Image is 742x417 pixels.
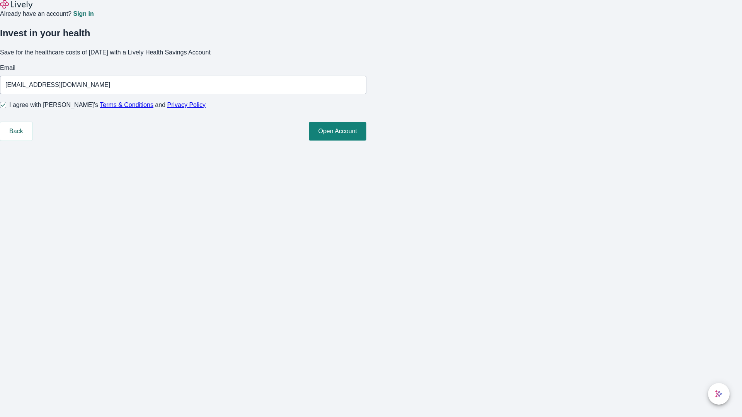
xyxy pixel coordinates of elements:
a: Privacy Policy [167,102,206,108]
a: Terms & Conditions [100,102,153,108]
a: Sign in [73,11,94,17]
span: I agree with [PERSON_NAME]’s and [9,100,206,110]
button: Open Account [309,122,366,141]
button: chat [708,383,730,405]
svg: Lively AI Assistant [715,390,723,398]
